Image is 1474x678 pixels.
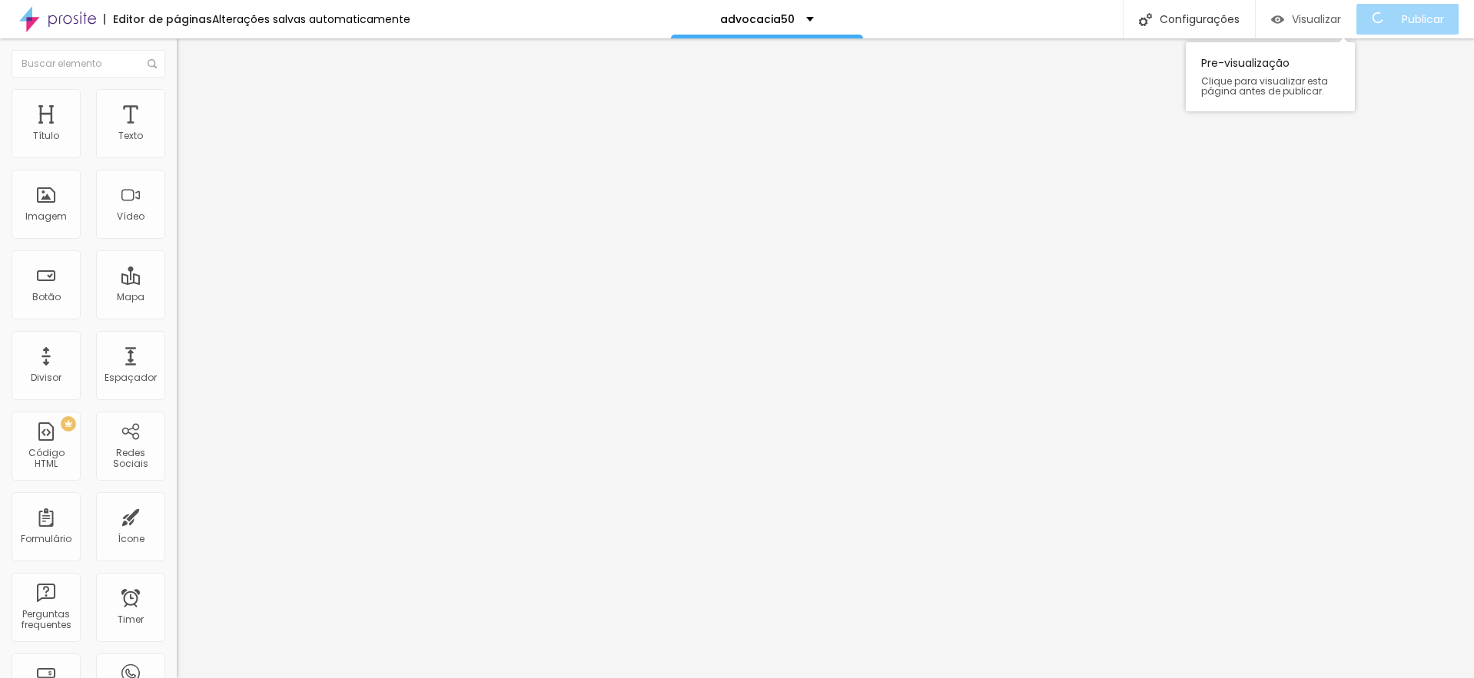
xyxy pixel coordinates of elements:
div: Pre-visualização [1186,42,1355,111]
div: Perguntas frequentes [15,609,76,631]
div: Código HTML [15,448,76,470]
img: Icone [1139,13,1152,26]
span: Publicar [1402,13,1444,25]
div: Timer [118,614,144,625]
div: Divisor [31,372,61,383]
div: Alterações salvas automaticamente [212,14,410,25]
button: Visualizar [1256,4,1356,35]
div: Mapa [117,292,144,303]
div: Redes Sociais [100,448,161,470]
div: Título [33,131,59,141]
button: Publicar [1356,4,1459,35]
div: Editor de páginas [104,14,212,25]
input: Buscar elemento [12,50,165,78]
span: Visualizar [1292,13,1341,25]
img: view-1.svg [1271,13,1284,26]
div: Ícone [118,534,144,544]
div: Texto [118,131,143,141]
div: Espaçador [105,372,157,383]
div: Vídeo [117,211,144,222]
div: Formulário [21,534,71,544]
div: Imagem [25,211,67,222]
p: advocacia50 [720,14,795,25]
span: Clique para visualizar esta página antes de publicar. [1201,76,1340,96]
img: Icone [148,59,157,68]
iframe: Editor [177,38,1474,678]
div: Botão [32,292,61,303]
